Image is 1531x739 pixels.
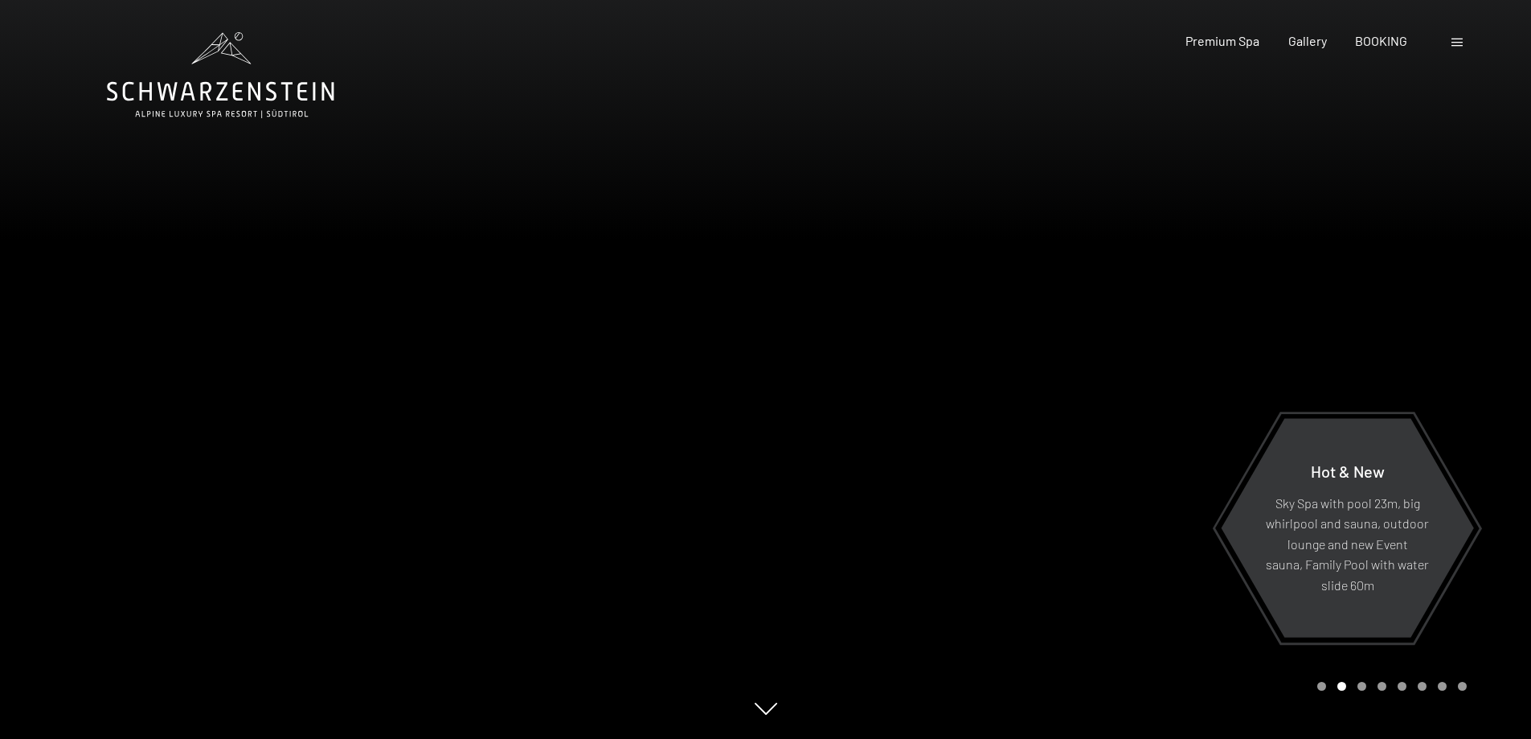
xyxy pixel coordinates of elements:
[1355,33,1407,48] a: BOOKING
[1398,682,1406,691] div: Carousel Page 5
[1418,682,1427,691] div: Carousel Page 6
[1288,33,1327,48] a: Gallery
[1312,682,1467,691] div: Carousel Pagination
[1260,492,1435,595] p: Sky Spa with pool 23m, big whirlpool and sauna, outdoor lounge and new Event sauna, Family Pool w...
[1220,417,1475,638] a: Hot & New Sky Spa with pool 23m, big whirlpool and sauna, outdoor lounge and new Event sauna, Fam...
[1185,33,1259,48] a: Premium Spa
[1317,682,1326,691] div: Carousel Page 1
[1458,682,1467,691] div: Carousel Page 8
[1438,682,1447,691] div: Carousel Page 7
[1337,682,1346,691] div: Carousel Page 2 (Current Slide)
[1377,682,1386,691] div: Carousel Page 4
[1311,461,1385,480] span: Hot & New
[1357,682,1366,691] div: Carousel Page 3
